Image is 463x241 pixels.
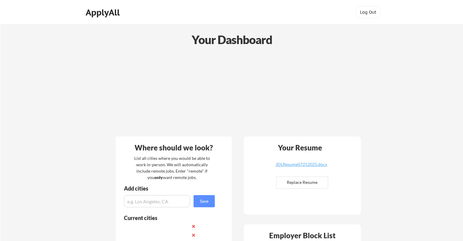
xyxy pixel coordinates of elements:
[130,155,214,181] div: List all cities where you would be able to work in-person. We will automatically include remote j...
[356,6,380,18] button: Log Out
[154,175,163,180] strong: only
[124,215,208,221] div: Current cities
[270,144,330,151] div: Your Resume
[265,162,338,172] a: JDLResume07252025.docx
[124,186,216,191] div: Add cities
[194,195,215,207] button: Save
[246,232,359,239] div: Employer Block List
[124,195,190,207] input: e.g. Los Angeles, CA
[1,31,463,48] div: Your Dashboard
[86,7,122,18] div: ApplyAll
[265,162,338,167] div: JDLResume07252025.docx
[117,144,230,151] div: Where should we look?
